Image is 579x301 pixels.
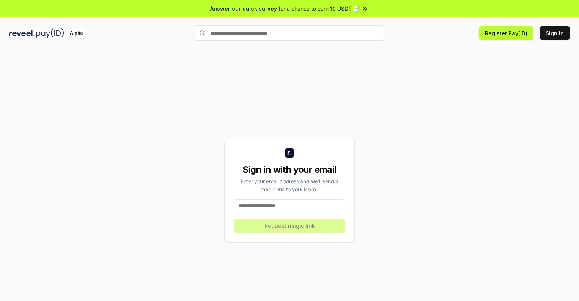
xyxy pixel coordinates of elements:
div: Enter your email address and we’ll send a magic link to your inbox. [234,177,345,193]
img: pay_id [36,28,64,38]
button: Register Pay(ID) [479,26,533,40]
span: for a chance to earn 10 USDT 📝 [278,5,360,13]
img: logo_small [285,148,294,158]
div: Sign in with your email [234,164,345,176]
img: reveel_dark [9,28,35,38]
span: Answer our quick survey [210,5,277,13]
button: Sign In [540,26,570,40]
div: Alpha [66,28,87,38]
